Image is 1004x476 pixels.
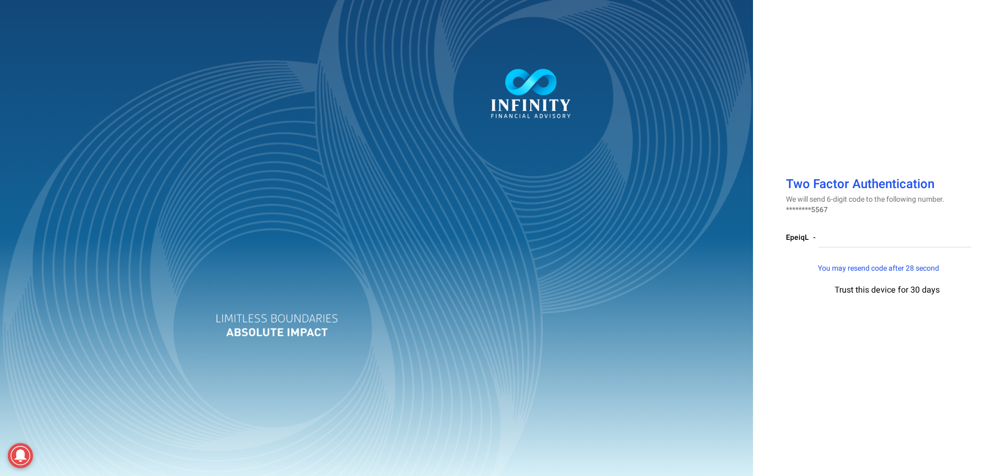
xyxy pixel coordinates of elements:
span: We will send 6-digit code to the following number. [786,194,944,205]
h1: Two Factor Authentication [786,178,972,194]
span: - [813,232,816,243]
span: Trust this device for 30 days [835,284,940,296]
span: EpeiqL [786,232,809,243]
span: You may resend code after 28 second [818,263,939,274]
